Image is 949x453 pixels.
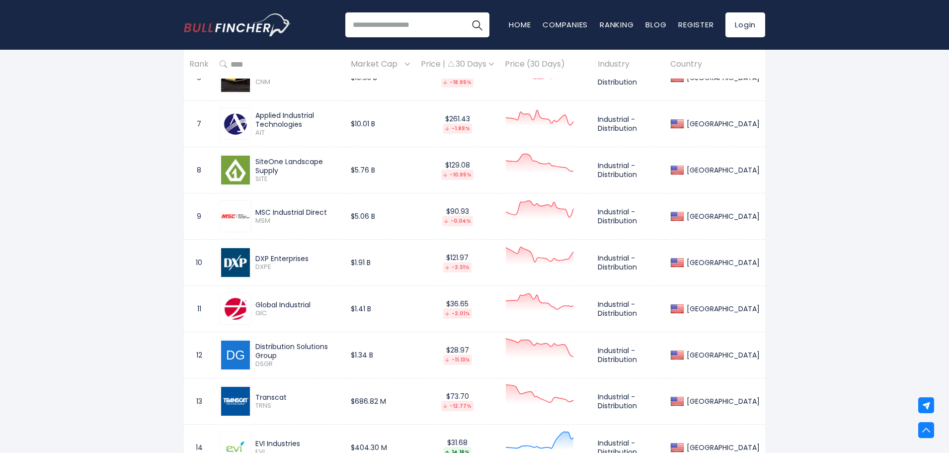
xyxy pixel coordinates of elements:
div: MSC Industrial Direct [255,208,340,217]
div: $129.08 [421,161,494,180]
span: Market Cap [351,57,402,72]
td: 10 [184,240,214,286]
div: -0.04% [442,216,473,226]
div: Applied Industrial Technologies [255,111,340,129]
img: DXPE.png [221,248,250,277]
div: -2.31% [443,262,472,272]
td: Industrial - Distribution [592,286,665,332]
td: 7 [184,101,214,147]
td: 12 [184,332,214,378]
div: $73.70 [421,392,494,411]
span: SITE [255,175,340,183]
span: MSM [255,217,340,225]
div: EVI Industries [255,439,340,448]
a: Login [725,12,765,37]
div: $36.65 [421,299,494,319]
td: 9 [184,193,214,240]
div: [GEOGRAPHIC_DATA] [684,119,760,128]
td: $5.06 B [345,193,415,240]
td: Industrial - Distribution [592,378,665,425]
div: [GEOGRAPHIC_DATA] [684,304,760,313]
td: Industrial - Distribution [592,193,665,240]
div: -12.77% [441,401,474,411]
a: Blog [645,19,666,30]
img: SITE.png [221,156,250,184]
span: AIT [255,129,340,137]
td: $5.76 B [345,147,415,193]
div: Transcat [255,393,340,402]
button: Search [465,12,489,37]
td: 8 [184,147,214,193]
div: $28.97 [421,346,494,365]
div: [GEOGRAPHIC_DATA] [684,397,760,406]
a: Register [678,19,713,30]
div: [GEOGRAPHIC_DATA] [684,73,760,82]
div: $121.97 [421,253,494,272]
td: $10.01 B [345,101,415,147]
span: GIC [255,309,340,318]
td: Industrial - Distribution [592,240,665,286]
th: Industry [592,50,665,79]
td: Industrial - Distribution [592,332,665,378]
img: Bullfincher logo [184,13,291,36]
a: Go to homepage [184,13,291,36]
th: Rank [184,50,214,79]
img: MSM.png [221,202,250,231]
div: -11.13% [443,355,472,365]
div: Price | 30 Days [421,59,494,70]
th: Price (30 Days) [499,50,592,79]
td: $1.41 B [345,286,415,332]
td: Industrial - Distribution [592,101,665,147]
a: Companies [543,19,588,30]
th: Country [665,50,765,79]
td: 13 [184,378,214,425]
div: DXP Enterprises [255,254,340,263]
a: Ranking [600,19,633,30]
div: [GEOGRAPHIC_DATA] [684,443,760,452]
div: -10.95% [441,170,474,180]
a: Home [509,19,531,30]
img: TRNS.png [221,387,250,416]
div: $261.43 [421,114,494,134]
span: DXPE [255,263,340,272]
td: $1.91 B [345,240,415,286]
span: CNM [255,78,340,87]
span: TRNS [255,402,340,410]
div: Global Industrial [255,300,340,309]
div: -1.89% [443,123,472,134]
td: $686.82 M [345,378,415,425]
div: Distribution Solutions Group [255,342,340,360]
span: DSGR [255,360,340,368]
div: [GEOGRAPHIC_DATA] [684,212,760,221]
td: 11 [184,286,214,332]
div: SiteOne Landscape Supply [255,157,340,175]
div: [GEOGRAPHIC_DATA] [684,258,760,267]
div: -18.95% [441,77,474,88]
img: GIC.png [221,294,250,323]
img: AIT.png [221,109,250,138]
div: [GEOGRAPHIC_DATA] [684,166,760,175]
td: $1.34 B [345,332,415,378]
div: [GEOGRAPHIC_DATA] [684,351,760,360]
div: -2.01% [443,308,472,319]
td: Industrial - Distribution [592,147,665,193]
div: $90.93 [421,207,494,226]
